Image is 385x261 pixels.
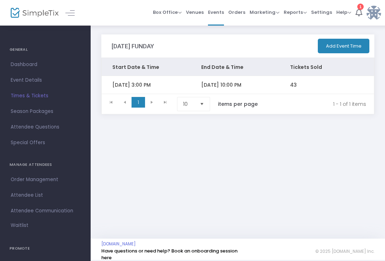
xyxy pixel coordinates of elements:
span: [DATE] 3:00 PM [112,81,151,88]
span: Order Management [11,175,80,184]
span: Season Packages [11,107,80,116]
h4: MANAGE ATTENDEES [10,158,81,172]
span: Waitlist [11,222,28,229]
th: End Date & Time [191,58,279,76]
span: Event Details [11,76,80,85]
span: Reports [284,9,307,16]
span: Attendee List [11,191,80,200]
span: Attendee Communication [11,206,80,216]
span: © 2025 [DOMAIN_NAME] Inc. [315,249,374,254]
span: 10 [183,100,194,108]
span: Events [208,3,224,21]
span: Times & Tickets [11,91,80,100]
div: Data table [102,58,374,94]
h4: GENERAL [10,43,81,57]
th: Tickets Sold [279,58,351,76]
div: 1 [357,4,364,10]
span: Help [336,9,351,16]
span: Settings [311,3,332,21]
span: Dashboard [11,60,80,69]
span: [DATE] 10:00 PM [201,81,241,88]
button: Add Event Time [318,39,369,53]
span: Orders [228,3,245,21]
h4: PROMOTE [10,241,81,256]
span: Marketing [250,9,279,16]
span: Box Office [153,9,182,16]
span: 43 [290,81,297,88]
kendo-pager-info: 1 - 1 of 1 items [273,97,366,111]
span: Venues [186,3,204,21]
button: Select [197,97,207,111]
a: [DOMAIN_NAME] [101,241,136,247]
h3: [DATE] FUNDAY [112,43,154,50]
th: Start Date & Time [102,58,191,76]
span: Special Offers [11,138,80,147]
span: Attendee Questions [11,123,80,132]
label: items per page [218,100,258,108]
span: Page 1 [132,97,145,108]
